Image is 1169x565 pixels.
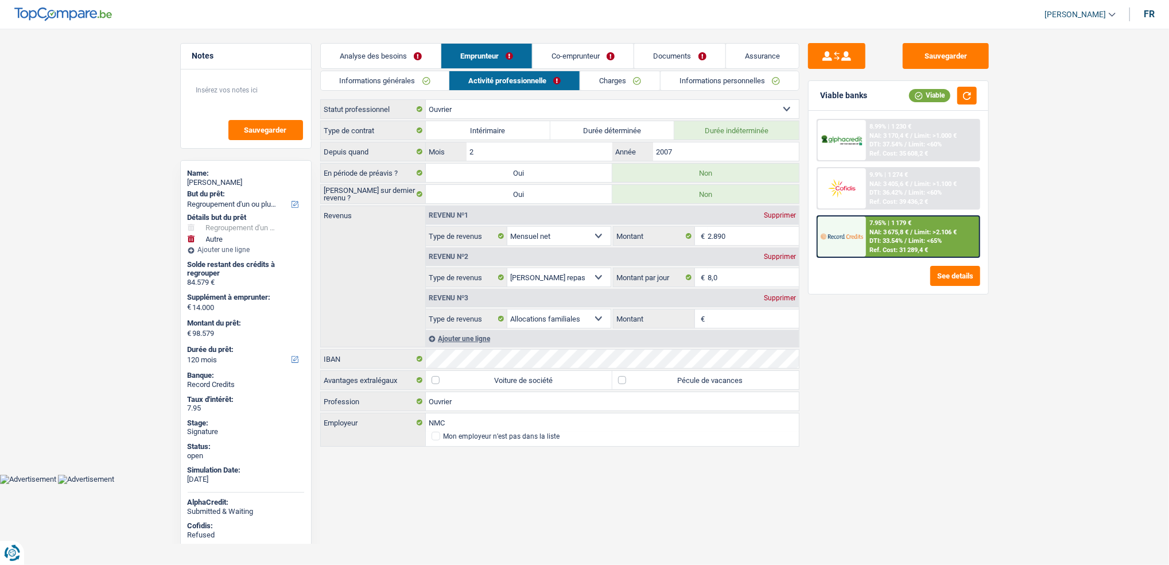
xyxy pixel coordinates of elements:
span: / [904,189,907,196]
label: Pécule de vacances [612,371,799,389]
label: Supplément à emprunter: [188,293,302,302]
div: Ref. Cost: 31 289,4 € [869,246,928,254]
div: Ref. Cost: 39 436,2 € [869,198,928,206]
div: Ajouter une ligne [188,246,304,254]
div: Refused [188,531,304,540]
label: Type de revenus [426,227,507,245]
a: Informations personnelles [661,71,799,90]
div: 7.95% | 1 179 € [869,219,911,227]
span: / [910,180,912,188]
label: Intérimaire [426,121,550,140]
div: Status: [188,442,304,451]
label: Revenus [321,206,425,219]
span: € [188,329,192,338]
div: Simulation Date: [188,466,304,475]
div: AlphaCredit: [188,498,304,507]
span: € [695,309,708,328]
label: Profession [321,392,426,411]
label: Depuis quand [321,142,426,161]
div: 84.579 € [188,278,304,287]
div: 9.9% | 1 274 € [869,171,908,179]
div: Détails but du prêt [188,213,304,222]
span: DTI: 36.42% [869,189,903,196]
a: Activité professionnelle [449,71,580,90]
label: Oui [426,164,612,182]
label: Type de revenus [426,309,507,328]
label: Montant [613,309,695,328]
label: Non [612,164,799,182]
input: AAAA [653,142,798,161]
label: Oui [426,185,612,203]
span: Limit: <60% [908,189,942,196]
div: Revenu nº1 [426,212,471,219]
input: MM [467,142,612,161]
div: Banque: [188,371,304,380]
div: Solde restant des crédits à regrouper [188,260,304,278]
label: Durée du prêt: [188,345,302,354]
label: Statut professionnel [321,100,426,118]
img: Record Credits [821,226,863,247]
label: Type de revenus [426,268,507,287]
img: Cofidis [821,177,863,199]
div: [PERSON_NAME] [188,178,304,187]
div: [DATE] [188,475,304,484]
div: fr [1144,9,1155,20]
a: [PERSON_NAME] [1035,5,1116,24]
div: Stage: [188,419,304,428]
img: Advertisement [58,475,114,484]
button: Sauvegarder [903,43,989,69]
h5: Notes [192,51,300,61]
div: Cofidis: [188,521,304,531]
div: Viable banks [820,91,867,100]
label: En période de préavis ? [321,164,426,182]
label: Avantages extralégaux [321,371,426,389]
a: Documents [634,44,725,68]
label: Type de contrat [321,121,426,140]
div: Ref. Cost: 35 608,2 € [869,150,928,157]
label: Mois [426,142,467,161]
div: Supprimer [761,253,799,260]
span: Limit: <65% [908,237,942,245]
a: Charges [580,71,660,90]
label: Employeur [321,413,426,432]
div: Supprimer [761,295,799,301]
span: / [904,237,907,245]
div: Mon employeur n’est pas dans la liste [443,433,560,440]
div: Revenu nº2 [426,253,471,260]
span: Limit: >1.000 € [914,132,957,140]
span: NAI: 3 675,8 € [869,229,908,236]
span: / [904,141,907,148]
div: Submitted & Waiting [188,507,304,516]
div: Revenu nº3 [426,295,471,301]
span: DTI: 37.54% [869,141,903,148]
div: Name: [188,169,304,178]
span: [PERSON_NAME] [1044,10,1106,20]
img: AlphaCredit [821,134,863,147]
span: DTI: 33.54% [869,237,903,245]
label: Montant du prêt: [188,319,302,328]
div: open [188,451,304,460]
a: Analyse des besoins [321,44,441,68]
img: TopCompare Logo [14,7,112,21]
label: Durée déterminée [550,121,675,140]
div: Record Credits [188,380,304,389]
span: Sauvegarder [244,126,287,134]
div: Viable [909,89,950,102]
span: € [695,227,708,245]
span: NAI: 3 170,4 € [869,132,908,140]
div: Taux d'intérêt: [188,395,304,404]
div: Signature [188,427,304,436]
a: Co-emprunteur [533,44,634,68]
span: € [695,268,708,287]
label: [PERSON_NAME] sur dernier revenu ? [321,185,426,203]
label: But du prêt: [188,189,302,199]
label: Non [612,185,799,203]
div: 7.95 [188,404,304,413]
button: See details [930,266,980,286]
div: Ajouter une ligne [426,330,799,347]
input: Cherchez votre employeur [426,413,799,432]
button: Sauvegarder [228,120,303,140]
a: Emprunteur [441,44,532,68]
label: Voiture de société [426,371,612,389]
span: Limit: <60% [908,141,942,148]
